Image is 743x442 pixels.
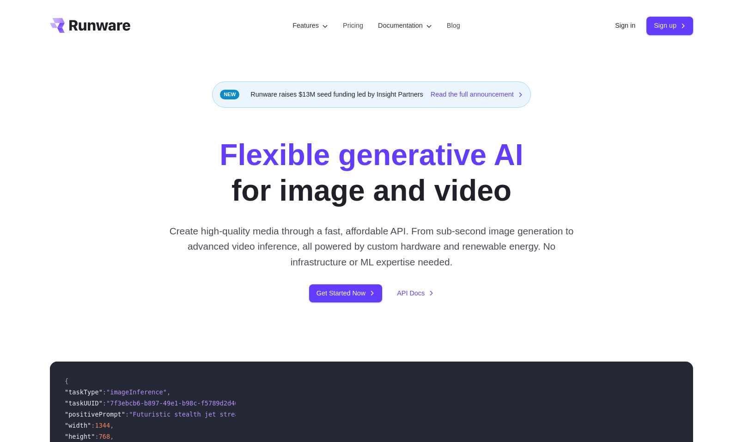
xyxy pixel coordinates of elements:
span: , [110,422,114,429]
a: Get Started Now [309,284,382,302]
a: Pricing [343,20,363,31]
span: : [125,411,129,418]
span: 1344 [95,422,110,429]
span: , [110,433,114,440]
span: : [103,399,106,407]
a: Sign up [646,17,693,35]
div: Runware raises $13M seed funding led by Insight Partners [212,81,531,108]
strong: Flexible generative AI [219,138,523,172]
span: : [91,422,95,429]
span: "taskType" [65,388,103,396]
a: Sign in [615,20,635,31]
a: Blog [447,20,460,31]
span: "imageInference" [106,388,167,396]
a: Read the full announcement [431,89,523,100]
span: "positivePrompt" [65,411,125,418]
p: Create high-quality media through a fast, affordable API. From sub-second image generation to adv... [166,223,578,270]
span: : [103,388,106,396]
span: "taskUUID" [65,399,103,407]
span: { [65,377,68,385]
span: "width" [65,422,91,429]
label: Features [292,20,328,31]
span: 768 [99,433,110,440]
h1: for image and video [219,137,523,209]
span: "Futuristic stealth jet streaking through a neon-lit cityscape with glowing purple exhaust" [129,411,473,418]
span: "height" [65,433,95,440]
label: Documentation [378,20,432,31]
a: Go to / [50,18,130,33]
span: : [95,433,98,440]
a: API Docs [397,288,434,299]
span: , [167,388,171,396]
span: "7f3ebcb6-b897-49e1-b98c-f5789d2d40d7" [106,399,250,407]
